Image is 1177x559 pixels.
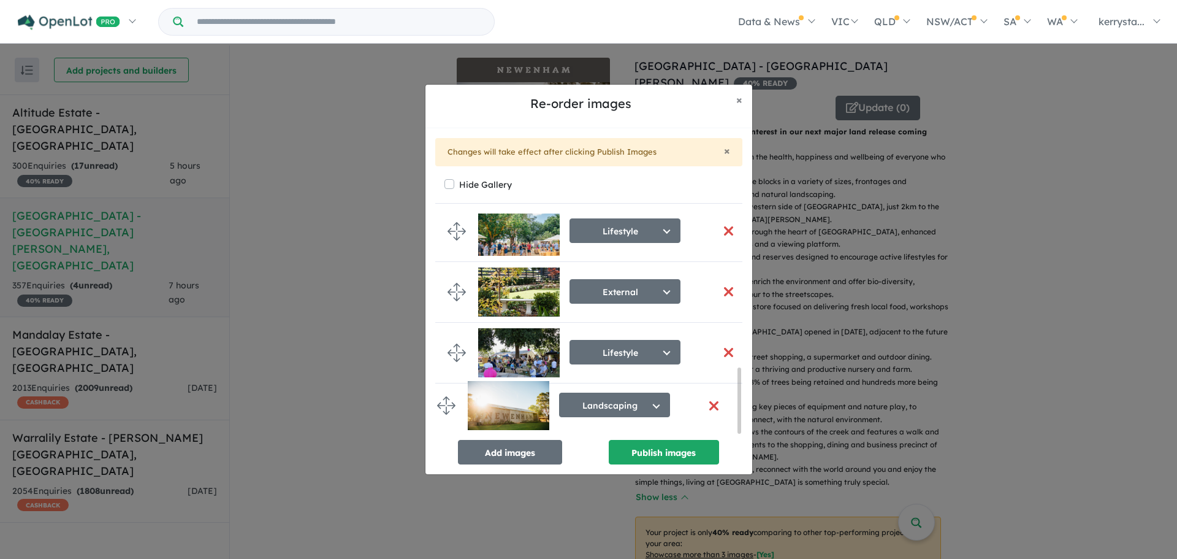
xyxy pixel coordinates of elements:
button: Publish images [609,440,719,465]
button: Close [724,145,730,156]
input: Try estate name, suburb, builder or developer [186,9,492,35]
img: drag.svg [448,222,466,241]
span: kerrysta... [1099,15,1145,28]
img: Newenham%20Adelaide%20Hills%20Estate%20-%20Mount%20Barker%20Lifestyle%2011.jpg [478,328,560,377]
img: Newenham%20Adelaide%20Hills%20Estate%20-%20Mount%20Barker%20Lifestyle%208.jpg [478,268,560,317]
span: × [724,144,730,158]
div: Changes will take effect after clicking Publish Images [435,138,742,166]
button: Add images [458,440,562,465]
button: External [569,279,680,304]
img: drag.svg [448,283,466,301]
button: Lifestyle [569,340,680,364]
button: Lifestyle [569,218,680,243]
h5: Re-order images [435,94,726,113]
label: Hide Gallery [459,176,512,193]
span: × [736,93,742,107]
img: drag.svg [448,344,466,362]
img: Newenham%20Adelaide%20Hills%20Estate%20-%20Mount%20Barker%20Lifestyle%2010.jpg [478,207,560,256]
img: Openlot PRO Logo White [18,15,120,30]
